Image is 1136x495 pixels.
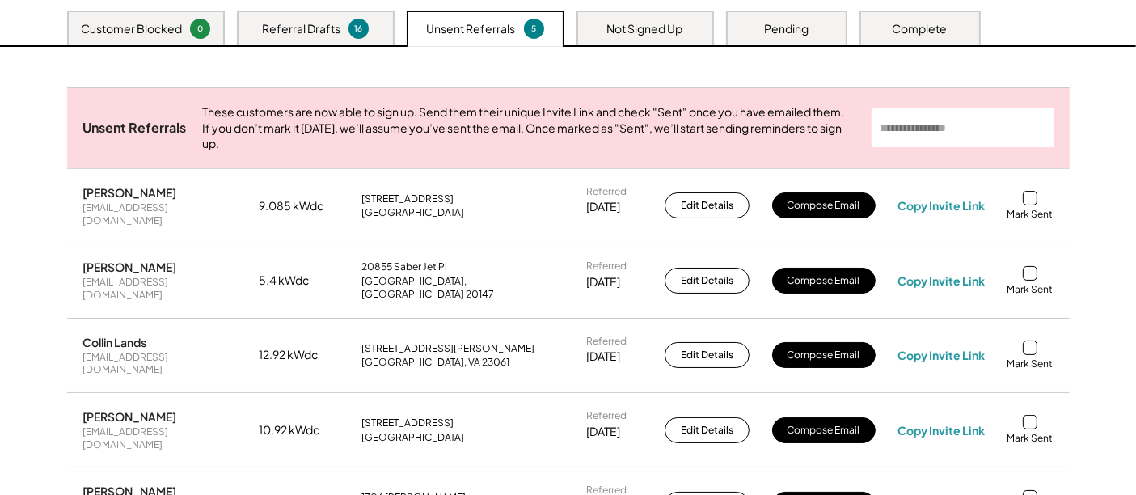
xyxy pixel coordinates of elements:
[361,431,464,444] div: [GEOGRAPHIC_DATA]
[81,21,182,37] div: Customer Blocked
[526,23,542,35] div: 5
[665,192,750,218] button: Edit Details
[897,348,985,362] div: Copy Invite Link
[764,21,809,37] div: Pending
[607,21,683,37] div: Not Signed Up
[1007,208,1053,221] div: Mark Sent
[586,409,627,422] div: Referred
[586,335,627,348] div: Referred
[351,23,366,35] div: 16
[772,342,876,368] button: Compose Email
[897,423,985,438] div: Copy Invite Link
[83,201,237,226] div: [EMAIL_ADDRESS][DOMAIN_NAME]
[361,275,564,300] div: [GEOGRAPHIC_DATA], [GEOGRAPHIC_DATA] 20147
[83,351,237,376] div: [EMAIL_ADDRESS][DOMAIN_NAME]
[361,417,454,429] div: [STREET_ADDRESS]
[192,23,208,35] div: 0
[259,273,340,289] div: 5.4 kWdc
[427,21,516,37] div: Unsent Referrals
[361,260,447,273] div: 20855 Saber Jet Pl
[361,356,509,369] div: [GEOGRAPHIC_DATA], VA 23061
[772,417,876,443] button: Compose Email
[1007,283,1053,296] div: Mark Sent
[361,206,464,219] div: [GEOGRAPHIC_DATA]
[83,425,237,451] div: [EMAIL_ADDRESS][DOMAIN_NAME]
[586,260,627,273] div: Referred
[259,198,340,214] div: 9.085 kWdc
[83,260,177,274] div: [PERSON_NAME]
[83,409,177,424] div: [PERSON_NAME]
[259,422,340,438] div: 10.92 kWdc
[361,342,534,355] div: [STREET_ADDRESS][PERSON_NAME]
[586,199,620,215] div: [DATE]
[772,192,876,218] button: Compose Email
[1007,432,1053,445] div: Mark Sent
[83,185,177,200] div: [PERSON_NAME]
[361,192,454,205] div: [STREET_ADDRESS]
[1007,357,1053,370] div: Mark Sent
[893,21,948,37] div: Complete
[83,335,147,349] div: Collin Lands
[772,268,876,294] button: Compose Email
[897,273,985,288] div: Copy Invite Link
[586,274,620,290] div: [DATE]
[665,417,750,443] button: Edit Details
[586,185,627,198] div: Referred
[259,347,340,363] div: 12.92 kWdc
[897,198,985,213] div: Copy Invite Link
[203,104,855,152] div: These customers are now able to sign up. Send them their unique Invite Link and check "Sent" once...
[586,349,620,365] div: [DATE]
[665,268,750,294] button: Edit Details
[83,276,237,301] div: [EMAIL_ADDRESS][DOMAIN_NAME]
[665,342,750,368] button: Edit Details
[262,21,340,37] div: Referral Drafts
[83,120,187,137] div: Unsent Referrals
[586,424,620,440] div: [DATE]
